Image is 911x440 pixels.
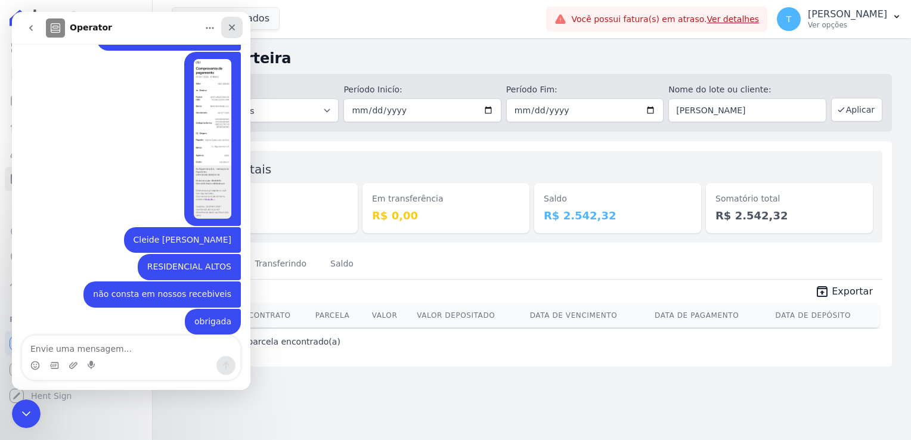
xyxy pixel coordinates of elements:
div: obrigada [182,304,219,316]
th: Valor Depositado [412,303,525,327]
a: Negativação [5,246,147,269]
div: não consta em nossos recebiveis [72,269,229,296]
th: Data de Vencimento [525,303,650,327]
div: RESIDENCIAL ALTOS [126,242,229,268]
p: Ver opções [808,20,887,30]
dt: Depositado [200,193,348,205]
dt: Em transferência [372,193,520,205]
dd: R$ 2.542,32 [715,207,863,224]
span: T [786,15,792,23]
div: Cleide [PERSON_NAME] [112,215,229,241]
label: Período Inicío: [343,83,501,96]
th: Data de Depósito [771,303,880,327]
div: Thayna diz… [10,242,229,269]
a: Contratos [5,62,147,86]
button: Selecionador de Emoji [18,349,28,358]
a: Saldo [328,249,356,280]
button: Enviar uma mensagem [204,344,224,363]
a: unarchive Exportar [805,284,882,301]
a: Ver detalhes [707,14,760,24]
div: Thayna diz… [10,297,229,337]
label: Período Fim: [506,83,664,96]
div: não consta em nossos recebiveis [81,277,219,289]
dd: R$ 0,00 [372,207,520,224]
span: Você possui fatura(s) em atraso. [571,13,759,26]
a: Conta Hent [5,358,147,382]
a: Visão Geral [5,36,147,60]
a: Clientes [5,141,147,165]
h2: Minha Carteira [172,48,892,69]
iframe: Intercom live chat [12,12,250,390]
p: [PERSON_NAME] [808,8,887,20]
button: Aplicar [831,98,882,122]
a: Transferindo [253,249,309,280]
a: Transferências [5,193,147,217]
div: RESIDENCIAL ALTOS [135,249,219,261]
th: Parcela [311,303,367,327]
button: Selecionador de GIF [38,349,47,358]
a: Parcelas [5,88,147,112]
th: Valor [367,303,413,327]
iframe: Intercom live chat [12,399,41,428]
button: Upload do anexo [57,349,66,358]
th: Data de Pagamento [650,303,771,327]
div: Cleide [PERSON_NAME] [122,222,219,234]
a: Troca de Arquivos [5,272,147,296]
button: Start recording [76,349,85,358]
dt: Somatório total [715,193,863,205]
div: Thayna diz… [10,269,229,297]
a: Minha Carteira [5,167,147,191]
label: Nome do lote ou cliente: [668,83,826,96]
dd: R$ 2.542,32 [544,207,692,224]
div: Plataformas [10,312,142,327]
button: 7 selecionados [172,7,280,30]
th: Contrato [244,303,311,327]
div: obrigada [173,297,229,323]
dt: Saldo [544,193,692,205]
button: T [PERSON_NAME] Ver opções [767,2,911,36]
a: Crédito [5,219,147,243]
i: unarchive [815,284,829,299]
dd: R$ 0,00 [200,207,348,224]
a: Recebíveis [5,331,147,355]
textarea: Envie uma mensagem... [10,324,228,344]
span: Exportar [832,284,873,299]
a: Lotes [5,114,147,138]
p: Nenhum(a) parcela encontrado(a) [198,336,340,348]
